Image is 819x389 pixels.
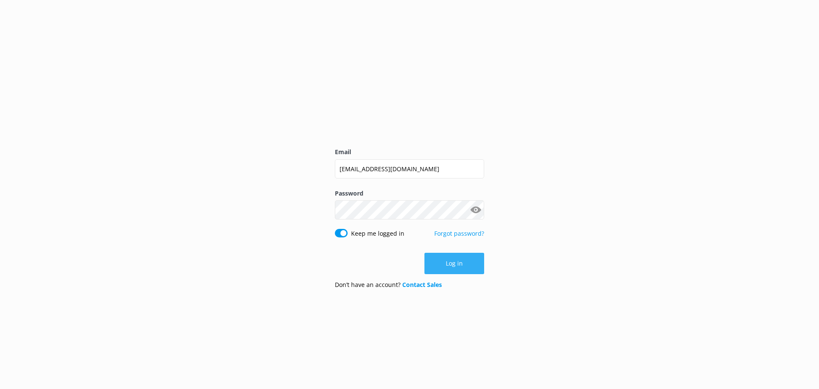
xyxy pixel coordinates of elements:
a: Forgot password? [434,229,484,237]
button: Log in [424,253,484,274]
label: Password [335,189,484,198]
button: Show password [467,202,484,219]
label: Keep me logged in [351,229,404,238]
a: Contact Sales [402,281,442,289]
label: Email [335,147,484,157]
input: user@emailaddress.com [335,159,484,178]
p: Don’t have an account? [335,280,442,290]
